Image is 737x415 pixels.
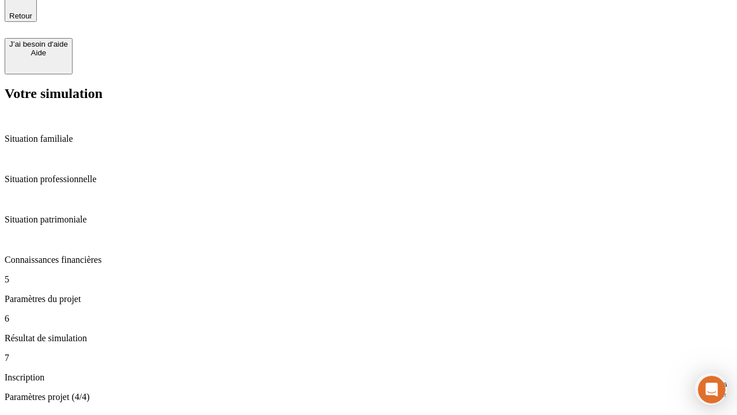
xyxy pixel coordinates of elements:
[5,392,732,402] p: Paramètres projet (4/4)
[5,372,732,383] p: Inscription
[698,376,725,403] iframe: Intercom live chat
[5,294,732,304] p: Paramètres du projet
[5,86,732,101] h2: Votre simulation
[5,255,732,265] p: Connaissances financières
[5,38,73,74] button: J’ai besoin d'aideAide
[12,19,283,31] div: L’équipe répond généralement dans un délai de quelques minutes.
[9,12,32,20] span: Retour
[9,40,68,48] div: J’ai besoin d'aide
[5,314,732,324] p: 6
[5,353,732,363] p: 7
[9,48,68,57] div: Aide
[5,5,317,36] div: Ouvrir le Messenger Intercom
[5,174,732,184] p: Situation professionnelle
[5,274,732,285] p: 5
[12,10,283,19] div: Vous avez besoin d’aide ?
[695,373,727,405] iframe: Intercom live chat discovery launcher
[5,333,732,344] p: Résultat de simulation
[5,214,732,225] p: Situation patrimoniale
[5,134,732,144] p: Situation familiale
